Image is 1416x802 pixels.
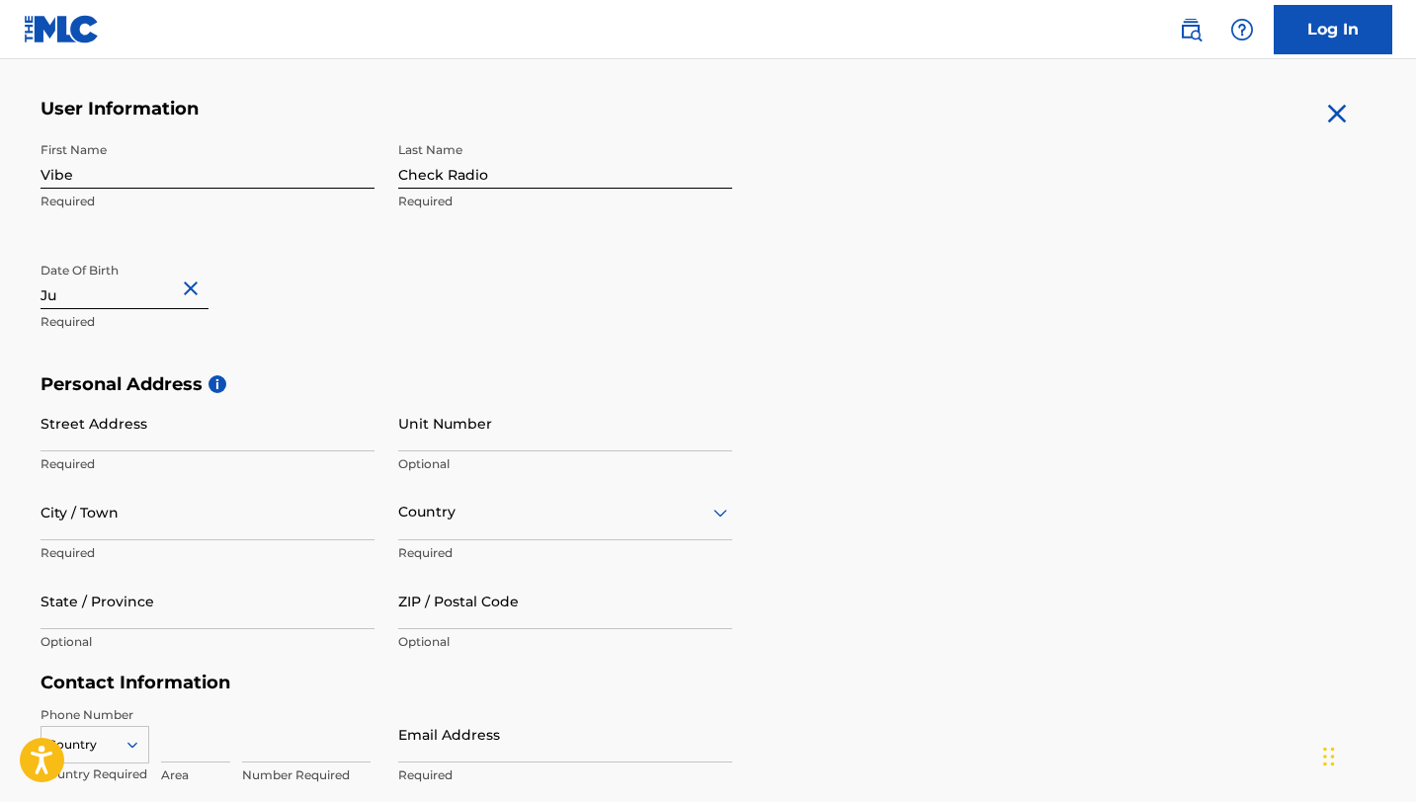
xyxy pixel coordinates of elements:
p: Required [41,313,375,331]
div: Drag [1323,727,1335,786]
a: Log In [1274,5,1392,54]
p: Number Required [242,766,371,784]
button: Close [179,259,208,319]
p: Required [398,766,732,784]
img: search [1179,18,1203,41]
h5: Personal Address [41,373,1376,396]
p: Required [398,193,732,210]
a: Public Search [1171,10,1210,49]
div: Help [1222,10,1262,49]
h5: User Information [41,98,732,120]
img: close [1321,98,1353,129]
h5: Contact Information [41,672,732,694]
iframe: Chat Widget [1317,707,1416,802]
p: Required [41,193,375,210]
span: i [208,375,226,393]
p: Area [161,766,230,784]
img: help [1230,18,1254,41]
p: Optional [398,633,732,651]
p: Optional [41,633,375,651]
img: MLC Logo [24,15,100,43]
p: Optional [398,455,732,473]
p: Required [398,544,732,562]
p: Required [41,455,375,473]
p: Country Required [41,765,149,783]
p: Required [41,544,375,562]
